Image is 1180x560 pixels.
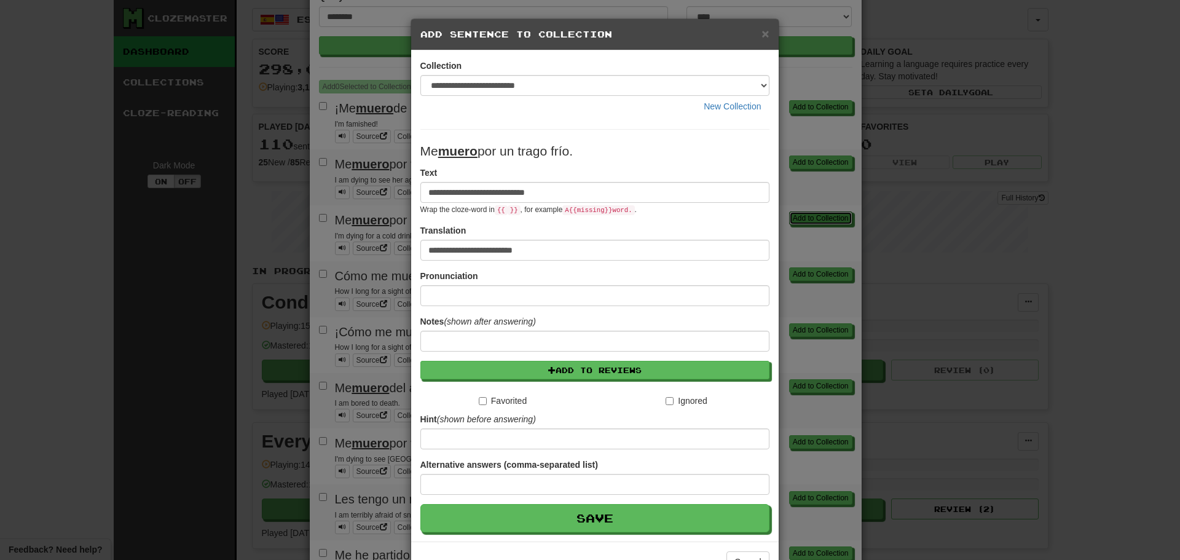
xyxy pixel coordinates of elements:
[420,28,769,41] h5: Add Sentence to Collection
[666,395,707,407] label: Ignored
[696,96,769,117] button: New Collection
[666,397,674,405] input: Ignored
[420,60,462,72] label: Collection
[420,413,536,425] label: Hint
[495,205,508,215] code: {{
[479,395,527,407] label: Favorited
[420,142,769,160] p: Me por un trago frío.
[508,205,521,215] code: }}
[420,270,478,282] label: Pronunciation
[761,26,769,41] span: ×
[420,167,438,179] label: Text
[420,224,466,237] label: Translation
[420,459,598,471] label: Alternative answers (comma-separated list)
[420,205,637,214] small: Wrap the cloze-word in , for example .
[420,504,769,532] button: Save
[444,317,535,326] em: (shown after answering)
[437,414,536,424] em: (shown before answering)
[479,397,487,405] input: Favorited
[562,205,634,215] code: A {{ missing }} word.
[761,27,769,40] button: Close
[420,315,536,328] label: Notes
[438,144,478,158] u: muero
[420,361,769,379] button: Add to Reviews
